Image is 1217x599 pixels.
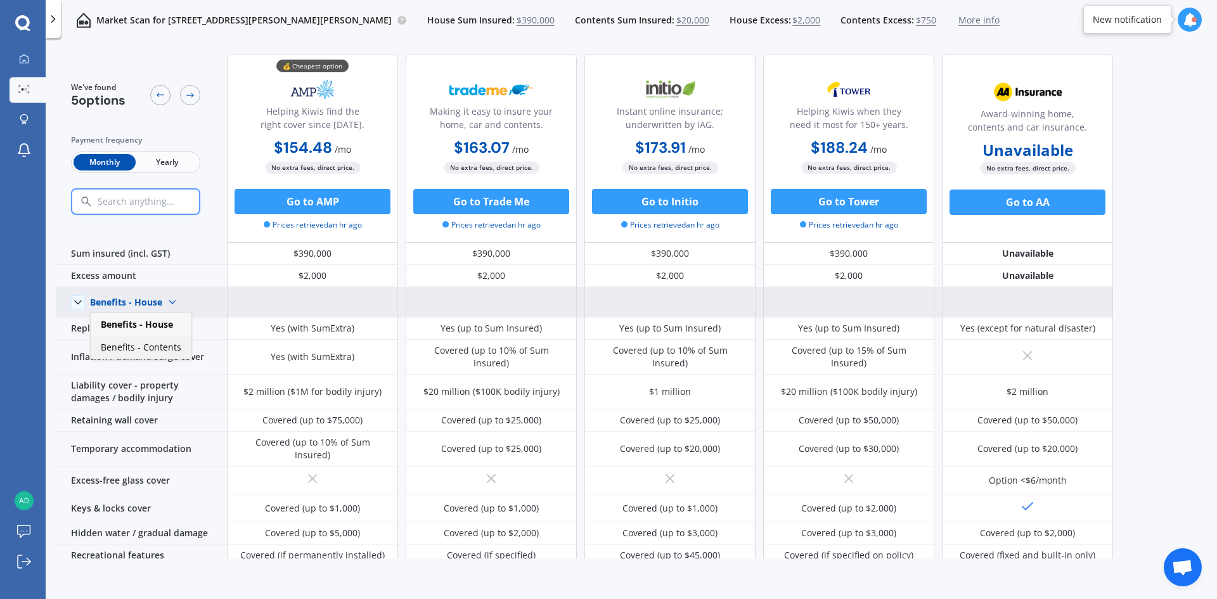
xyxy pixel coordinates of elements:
span: / mo [688,143,705,155]
div: Covered (up to $2,000) [980,527,1075,539]
div: New notification [1093,13,1162,26]
div: Helping Kiwis find the right cover since [DATE]. [238,105,387,136]
div: $2,000 [584,265,756,287]
span: Contents Excess: [840,14,914,27]
div: Sum insured (incl. GST) [56,243,227,265]
b: $163.07 [454,138,510,157]
img: Tower.webp [807,74,891,105]
div: Helping Kiwis when they need it most for 150+ years. [774,105,924,136]
div: Covered (if specified) [447,549,536,562]
div: Liability cover - property damages / bodily injury [56,375,227,409]
div: Replacement cover [56,318,227,340]
div: Excess-free glass cover [56,467,227,494]
span: $2,000 [792,14,820,27]
button: Go to AA [950,190,1105,215]
div: Covered (up to $5,000) [265,527,360,539]
img: home-and-contents.b802091223b8502ef2dd.svg [76,13,91,28]
div: Covered (up to $2,000) [801,502,896,515]
div: Covered (up to $1,000) [622,502,718,515]
div: Yes (up to Sum Insured) [798,322,899,335]
div: Covered (up to $3,000) [801,527,896,539]
div: 💰 Cheapest option [276,60,349,72]
div: Benefits - House [90,297,162,308]
div: Covered (up to $20,000) [977,442,1078,455]
div: Covered (up to 10% of Sum Insured) [415,344,567,370]
div: $2 million [1007,385,1048,398]
div: Award-winning home, contents and car insurance. [953,107,1102,139]
span: No extra fees, direct price. [265,162,361,174]
p: Market Scan for [STREET_ADDRESS][PERSON_NAME][PERSON_NAME] [96,14,392,27]
div: Covered (up to $75,000) [262,414,363,427]
div: Option <$6/month [989,474,1067,487]
button: Go to Trade Me [413,189,569,214]
span: Benefits - House [101,318,173,330]
div: Making it easy to insure your home, car and contents. [416,105,566,136]
img: 314a0b6f1aa1183bc1d898cd6792ac5b [15,491,34,510]
img: Benefit content down [162,292,183,312]
span: / mo [512,143,529,155]
div: Payment frequency [71,134,200,146]
div: Covered (fixed and built-in only) [960,549,1095,562]
button: Go to AMP [235,189,390,214]
span: Prices retrieved an hr ago [621,219,719,231]
div: Recreational features [56,544,227,567]
div: $2 million ($1M for bodily injury) [243,385,382,398]
div: Covered (up to 15% of Sum Insured) [773,344,925,370]
button: Go to Initio [592,189,748,214]
div: $2,000 [763,265,934,287]
div: Temporary accommodation [56,432,227,467]
div: Covered (up to $25,000) [620,414,720,427]
div: $2,000 [227,265,398,287]
span: Prices retrieved an hr ago [442,219,541,231]
span: Benefits - Contents [101,341,181,353]
div: Yes (except for natural disaster) [960,322,1095,335]
div: Covered (up to $2,000) [444,527,539,539]
div: $20 million ($100K bodily injury) [423,385,560,398]
div: Covered (if permanently installed) [240,549,385,562]
div: Keys & locks cover [56,494,227,522]
span: / mo [870,143,887,155]
div: Covered (up to $50,000) [977,414,1078,427]
div: Covered (up to 10% of Sum Insured) [594,344,746,370]
span: $750 [916,14,936,27]
div: Covered (up to $1,000) [444,502,539,515]
img: AA.webp [986,76,1069,108]
div: Hidden water / gradual damage [56,522,227,544]
div: Covered (up to $1,000) [265,502,360,515]
div: Covered (up to $25,000) [441,414,541,427]
span: No extra fees, direct price. [980,162,1076,174]
span: $390,000 [517,14,555,27]
button: Go to Tower [771,189,927,214]
span: Contents Sum Insured: [575,14,674,27]
img: AMP.webp [271,74,354,105]
div: Yes (with SumExtra) [271,351,354,363]
b: $173.91 [635,138,686,157]
b: Unavailable [982,144,1073,157]
span: No extra fees, direct price. [444,162,539,174]
div: $390,000 [406,243,577,265]
div: $20 million ($100K bodily injury) [781,385,917,398]
div: Retaining wall cover [56,409,227,432]
div: Covered (if specified on policy) [784,549,913,562]
span: / mo [335,143,351,155]
span: No extra fees, direct price. [801,162,897,174]
span: We've found [71,82,126,93]
div: $390,000 [227,243,398,265]
div: Covered (up to $45,000) [620,549,720,562]
b: $154.48 [274,138,332,157]
div: Yes (up to Sum Insured) [441,322,542,335]
div: Excess amount [56,265,227,287]
div: Yes (with SumExtra) [271,322,354,335]
div: Covered (up to $30,000) [799,442,899,455]
span: Monthly [74,154,136,171]
span: No extra fees, direct price. [622,162,718,174]
span: Prices retrieved an hr ago [800,219,898,231]
span: House Sum Insured: [427,14,515,27]
div: Covered (up to $25,000) [441,442,541,455]
div: Covered (up to 10% of Sum Insured) [236,436,389,461]
div: $390,000 [584,243,756,265]
div: Open chat [1164,548,1202,586]
b: $188.24 [811,138,868,157]
img: Trademe.webp [449,74,533,105]
div: Covered (up to $50,000) [799,414,899,427]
